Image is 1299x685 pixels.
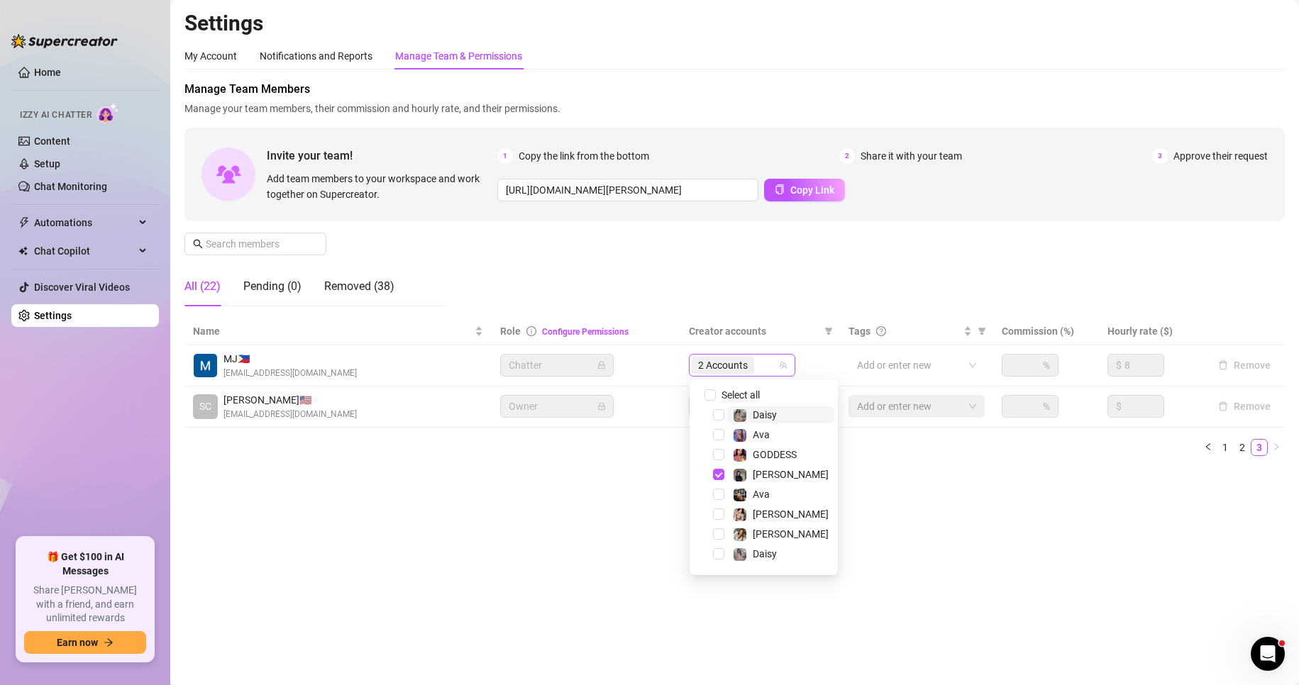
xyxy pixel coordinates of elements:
span: Select tree node [713,528,724,540]
span: [EMAIL_ADDRESS][DOMAIN_NAME] [223,367,357,380]
a: Home [34,67,61,78]
li: 1 [1217,439,1234,456]
h2: Settings [184,10,1285,37]
div: All (22) [184,278,221,295]
span: GODDESS [753,449,797,460]
span: [PERSON_NAME] [753,528,829,540]
img: MJ [194,354,217,377]
span: Daisy [753,548,777,559]
span: filter [824,327,833,335]
span: team [779,361,787,369]
span: thunderbolt [18,217,30,228]
span: [EMAIL_ADDRESS][DOMAIN_NAME] [223,408,357,421]
span: right [1272,442,1281,451]
span: 🎁 Get $100 in AI Messages [24,550,146,578]
span: filter [975,321,989,342]
img: Paige [734,528,746,541]
button: Remove [1212,357,1276,374]
img: Ava [734,429,746,442]
span: search [193,239,203,249]
li: 3 [1251,439,1268,456]
span: Share it with your team [861,148,962,164]
a: Settings [34,310,72,321]
span: Name [193,323,472,339]
input: Search members [206,236,306,252]
span: Select all [716,387,765,403]
iframe: Intercom live chat [1251,637,1285,671]
span: Ava [753,489,770,500]
span: Select tree node [713,469,724,480]
span: MJ 🇵🇭 [223,351,357,367]
div: Manage Team & Permissions [395,48,522,64]
span: Select tree node [713,508,724,520]
span: [PERSON_NAME] 🇺🇸 [223,392,357,408]
span: Ava [753,429,770,440]
span: 1 [497,148,513,164]
span: lock [597,361,606,369]
span: [PERSON_NAME] [753,469,829,480]
span: Earn now [57,637,98,648]
span: 2 Accounts [692,357,754,374]
span: Tags [849,323,870,339]
span: Chat Copilot [34,240,135,262]
img: GODDESS [734,449,746,462]
div: Removed (38) [324,278,394,295]
span: Automations [34,211,135,234]
span: info-circle [526,326,536,336]
img: Chat Copilot [18,246,28,256]
li: 2 [1234,439,1251,456]
span: Chatter [509,355,605,376]
span: Approve their request [1173,148,1268,164]
th: Commission (%) [993,318,1098,345]
span: Copy Link [790,184,834,196]
span: lock [597,402,606,411]
span: Creator accounts [689,323,819,339]
a: Chat Monitoring [34,181,107,192]
span: Add team members to your workspace and work together on Supercreator. [267,171,492,202]
button: left [1200,439,1217,456]
span: Select tree node [713,429,724,440]
span: Izzy AI Chatter [20,108,92,122]
span: [PERSON_NAME] [753,508,829,520]
span: 2 Accounts [698,357,748,373]
img: Ava [734,489,746,501]
a: Configure Permissions [542,327,629,337]
a: Setup [34,158,60,169]
span: Role [500,325,521,337]
a: 2 [1234,440,1250,455]
li: Previous Page [1200,439,1217,456]
span: Owner [509,396,605,417]
a: 1 [1217,440,1233,455]
button: right [1268,439,1285,456]
img: Anna [734,469,746,481]
a: Content [34,135,70,147]
span: 2 [839,148,855,164]
button: Copy Link [764,179,845,201]
li: Next Page [1268,439,1285,456]
span: Select tree node [713,489,724,500]
span: Manage your team members, their commission and hourly rate, and their permissions. [184,101,1285,116]
span: Select tree node [713,409,724,421]
a: Discover Viral Videos [34,282,130,293]
span: Select tree node [713,548,724,559]
span: question-circle [876,326,886,336]
span: filter [978,327,986,335]
img: Jenna [734,508,746,521]
img: Daisy [734,409,746,422]
span: left [1204,442,1212,451]
span: arrow-right [104,637,114,647]
span: filter [822,321,836,342]
span: Select tree node [713,449,724,460]
span: 3 [1152,148,1168,164]
span: Share [PERSON_NAME] with a friend, and earn unlimited rewards [24,584,146,625]
th: Name [184,318,492,345]
th: Hourly rate ($) [1099,318,1204,345]
a: 3 [1251,440,1267,455]
img: AI Chatter [97,103,119,123]
button: Remove [1212,398,1276,415]
img: Daisy [734,548,746,561]
span: Daisy [753,409,777,421]
span: copy [775,184,785,194]
span: SC [199,399,211,414]
span: Manage Team Members [184,81,1285,98]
